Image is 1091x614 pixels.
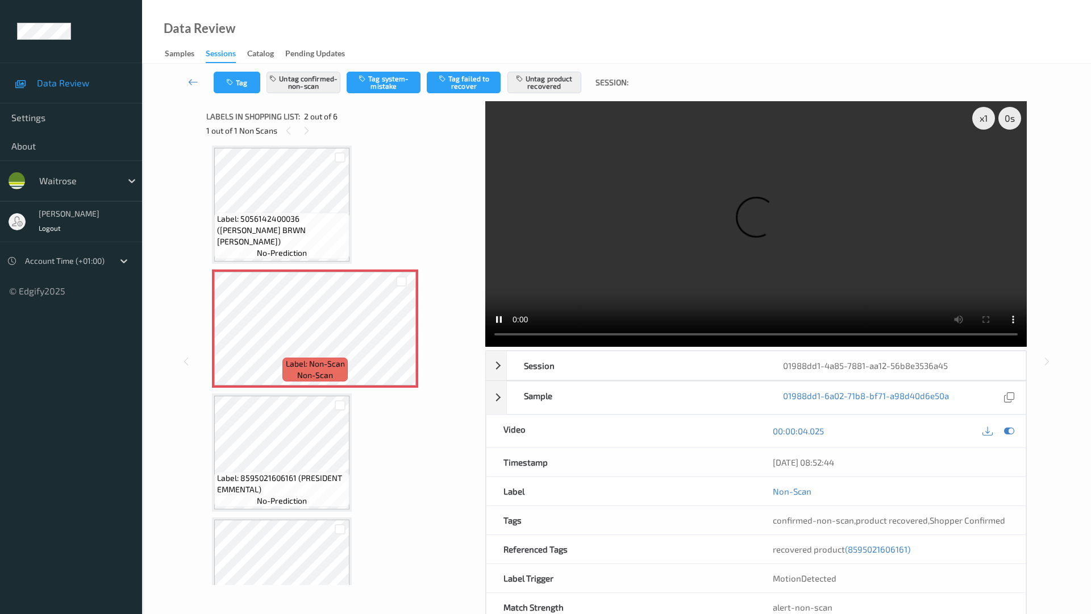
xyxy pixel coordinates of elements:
[773,515,1005,525] span: , ,
[486,351,1026,380] div: Session01988dd1-4a85-7881-aa12-56b8e3536a45
[427,72,501,93] button: Tag failed to recover
[507,72,581,93] button: Untag product recovered
[486,477,756,505] div: Label
[206,46,247,63] a: Sessions
[206,111,300,122] span: Labels in shopping list:
[247,46,285,62] a: Catalog
[285,48,345,62] div: Pending Updates
[165,48,194,62] div: Samples
[507,381,767,414] div: Sample
[286,358,345,370] span: Label: Non-Scan
[773,457,1009,468] div: [DATE] 08:52:44
[766,351,1026,380] div: 01988dd1-4a85-7881-aa12-56b8e3536a45
[297,370,333,381] span: non-scan
[266,72,340,93] button: Untag confirmed-non-scan
[285,46,356,62] a: Pending Updates
[164,23,235,34] div: Data Review
[972,107,995,130] div: x 1
[773,544,910,554] span: recovered product
[486,535,756,563] div: Referenced Tags
[347,72,420,93] button: Tag system-mistake
[486,506,756,534] div: Tags
[486,415,756,447] div: Video
[773,515,854,525] span: confirmed-non-scan
[507,351,767,380] div: Session
[206,123,477,138] div: 1 out of 1 Non Scans
[257,247,307,259] span: no-prediction
[217,472,347,495] span: Label: 8595021606161 (PRESIDENT EMMENTAL)
[930,515,1005,525] span: Shopper Confirmed
[217,213,347,247] span: Label: 5056142400036 ([PERSON_NAME] BRWN [PERSON_NAME])
[773,486,811,497] a: Non-Scan
[206,48,236,63] div: Sessions
[845,544,910,554] span: (8595021606161)
[773,601,1009,613] div: alert-non-scan
[165,46,206,62] a: Samples
[486,448,756,476] div: Timestamp
[486,381,1026,414] div: Sample01988dd1-6a02-71b8-bf71-a98d40d6e50a
[596,77,628,88] span: Session:
[257,495,307,507] span: no-prediction
[247,48,274,62] div: Catalog
[773,425,824,437] a: 00:00:04.025
[486,564,756,592] div: Label Trigger
[756,564,1026,592] div: MotionDetected
[304,111,338,122] span: 2 out of 6
[783,390,949,405] a: 01988dd1-6a02-71b8-bf71-a98d40d6e50a
[214,72,260,93] button: Tag
[856,515,928,525] span: product recovered
[998,107,1021,130] div: 0 s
